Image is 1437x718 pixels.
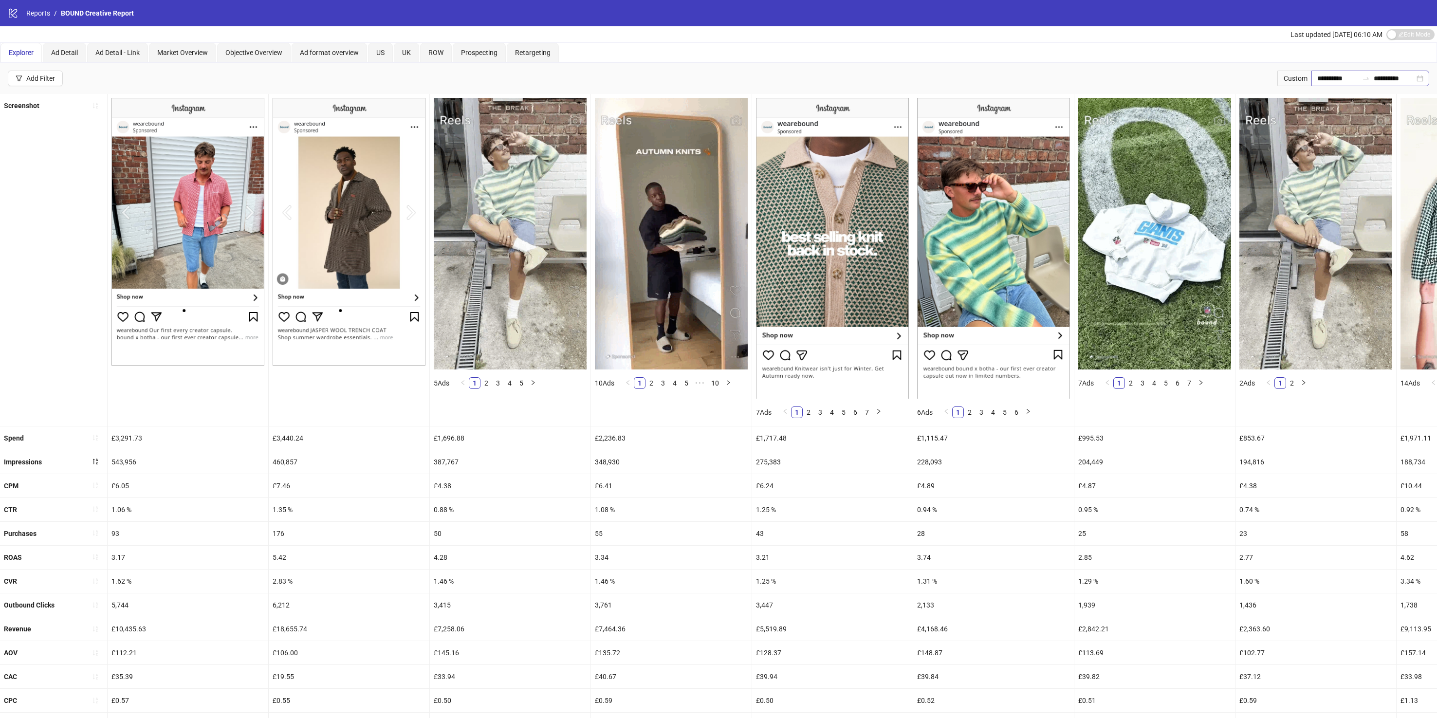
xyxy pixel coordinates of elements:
[92,673,99,680] span: sort-ascending
[481,378,492,388] a: 2
[457,377,469,389] button: left
[457,377,469,389] li: Previous Page
[591,570,752,593] div: 1.46 %
[591,498,752,521] div: 1.08 %
[1137,378,1148,388] a: 3
[4,102,39,110] b: Screenshot
[4,649,18,657] b: AOV
[658,378,668,388] a: 3
[430,641,590,664] div: £145.16
[1263,377,1274,389] li: Previous Page
[913,426,1074,450] div: £1,115.47
[1277,71,1311,86] div: Custom
[108,689,268,712] div: £0.57
[92,697,99,704] span: sort-ascending
[51,49,78,56] span: Ad Detail
[61,9,134,17] span: BOUND Creative Report
[269,498,429,521] div: 1.35 %
[681,377,692,389] li: 5
[752,522,913,545] div: 43
[708,377,722,389] li: 10
[1400,379,1420,387] span: 14 Ads
[595,98,748,369] img: Screenshot 120231334149800173
[269,641,429,664] div: £106.00
[1195,377,1207,389] button: right
[428,49,443,56] span: ROW
[752,570,913,593] div: 1.25 %
[4,506,17,514] b: CTR
[964,407,975,418] a: 2
[1266,380,1271,386] span: left
[725,380,731,386] span: right
[595,379,614,387] span: 10 Ads
[504,378,515,388] a: 4
[300,49,359,56] span: Ad format overview
[1235,450,1396,474] div: 194,816
[376,49,385,56] span: US
[4,530,37,537] b: Purchases
[752,474,913,497] div: £6.24
[591,450,752,474] div: 348,930
[1102,377,1113,389] li: Previous Page
[492,377,504,389] li: 3
[838,406,849,418] li: 5
[4,697,17,704] b: CPC
[92,553,99,560] span: sort-ascending
[469,377,480,389] li: 1
[1074,689,1235,712] div: £0.51
[430,474,590,497] div: £4.38
[430,570,590,593] div: 1.46 %
[964,406,976,418] li: 2
[1074,641,1235,664] div: £113.69
[1275,378,1286,388] a: 1
[1290,31,1382,38] span: Last updated [DATE] 06:10 AM
[92,434,99,441] span: sort-ascending
[1198,380,1204,386] span: right
[527,377,539,389] li: Next Page
[1078,98,1231,369] img: Screenshot 120232383327090173
[225,49,282,56] span: Objective Overview
[92,458,99,465] span: sort-descending
[645,377,657,389] li: 2
[108,426,268,450] div: £3,291.73
[1263,377,1274,389] button: left
[1011,407,1022,418] a: 6
[269,546,429,569] div: 5.42
[4,601,55,609] b: Outbound Clicks
[108,474,268,497] div: £6.05
[756,408,772,416] span: 7 Ads
[752,450,913,474] div: 275,383
[108,522,268,545] div: 93
[752,617,913,641] div: £5,519.89
[756,98,909,398] img: Screenshot 120232762090060173
[692,377,708,389] span: •••
[269,522,429,545] div: 176
[634,378,645,388] a: 1
[108,546,268,569] div: 3.17
[1022,406,1034,418] button: right
[1078,379,1094,387] span: 7 Ads
[530,380,536,386] span: right
[722,377,734,389] li: Next Page
[913,593,1074,617] div: 2,133
[622,377,634,389] button: left
[4,625,31,633] b: Revenue
[1235,617,1396,641] div: £2,363.60
[269,593,429,617] div: 6,212
[752,498,913,521] div: 1.25 %
[591,426,752,450] div: £2,236.83
[4,553,22,561] b: ROAS
[940,406,952,418] button: left
[273,98,425,366] img: Screenshot 120226762182200173
[752,665,913,688] div: £39.94
[1235,665,1396,688] div: £37.12
[54,8,57,18] li: /
[108,641,268,664] div: £112.21
[1235,641,1396,664] div: £102.77
[1114,378,1124,388] a: 1
[752,546,913,569] div: 3.21
[1362,74,1370,82] span: to
[1074,570,1235,593] div: 1.29 %
[1172,377,1183,389] li: 6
